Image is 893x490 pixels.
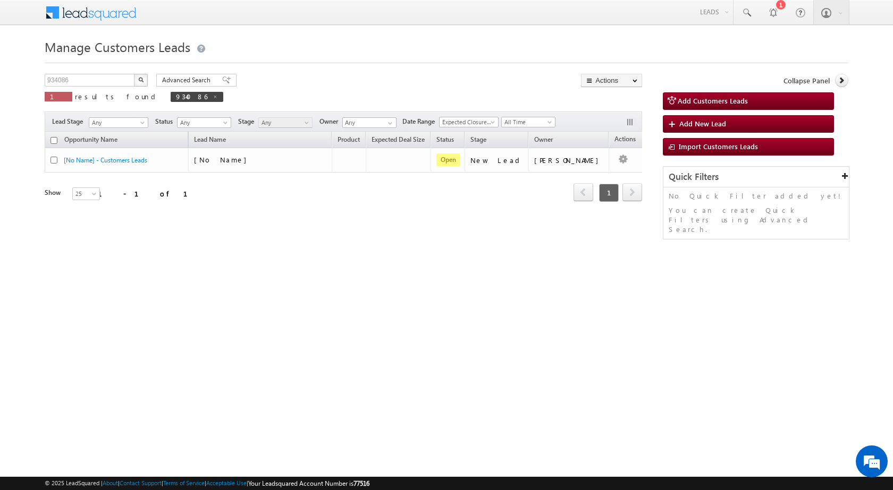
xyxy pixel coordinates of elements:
[534,135,553,143] span: Owner
[177,117,231,128] a: Any
[45,188,64,197] div: Show
[98,187,200,200] div: 1 - 1 of 1
[679,119,726,128] span: Add New Lead
[599,184,619,202] span: 1
[206,479,247,486] a: Acceptable Use
[436,153,460,166] span: Open
[194,155,252,164] span: [No Name]
[50,137,57,144] input: Check all records
[439,117,499,127] a: Expected Closure Date
[353,479,369,487] span: 77516
[581,74,642,87] button: Actions
[258,117,313,128] a: Any
[382,118,395,128] a: Show All Items
[45,478,369,488] span: © 2025 LeadSquared | | | | |
[669,191,844,201] p: No Quick Filter added yet!
[679,142,758,151] span: Import Customers Leads
[465,134,492,148] a: Stage
[59,134,123,148] a: Opportunity Name
[609,133,641,147] span: Actions
[155,117,177,126] span: Status
[342,117,397,128] input: Type to Search
[574,184,593,201] a: prev
[440,117,495,127] span: Expected Closure Date
[663,167,849,187] div: Quick Filters
[64,135,117,143] span: Opportunity Name
[534,156,604,165] div: [PERSON_NAME]
[120,479,162,486] a: Contact Support
[72,187,100,200] a: 25
[89,117,148,128] a: Any
[248,479,369,487] span: Your Leadsquared Account Number is
[89,118,145,127] span: Any
[372,135,425,143] span: Expected Deal Size
[73,189,101,199] span: 25
[178,118,228,127] span: Any
[238,117,258,126] span: Stage
[162,75,214,85] span: Advanced Search
[45,38,190,55] span: Manage Customers Leads
[402,117,439,126] span: Date Range
[678,96,748,105] span: Add Customers Leads
[52,117,87,126] span: Lead Stage
[470,156,524,165] div: New Lead
[501,117,555,127] a: All Time
[622,183,642,201] span: next
[259,118,309,127] span: Any
[470,135,486,143] span: Stage
[366,134,430,148] a: Expected Deal Size
[431,134,459,148] a: Status
[338,135,360,143] span: Product
[319,117,342,126] span: Owner
[502,117,552,127] span: All Time
[163,479,205,486] a: Terms of Service
[622,184,642,201] a: next
[669,205,844,234] p: You can create Quick Filters using Advanced Search.
[784,76,830,85] span: Collapse Panel
[574,183,593,201] span: prev
[189,134,231,148] span: Lead Name
[103,479,118,486] a: About
[138,77,144,82] img: Search
[64,156,147,164] a: [No Name] - Customers Leads
[176,92,207,101] span: 934086
[50,92,67,101] span: 1
[75,92,159,101] span: results found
